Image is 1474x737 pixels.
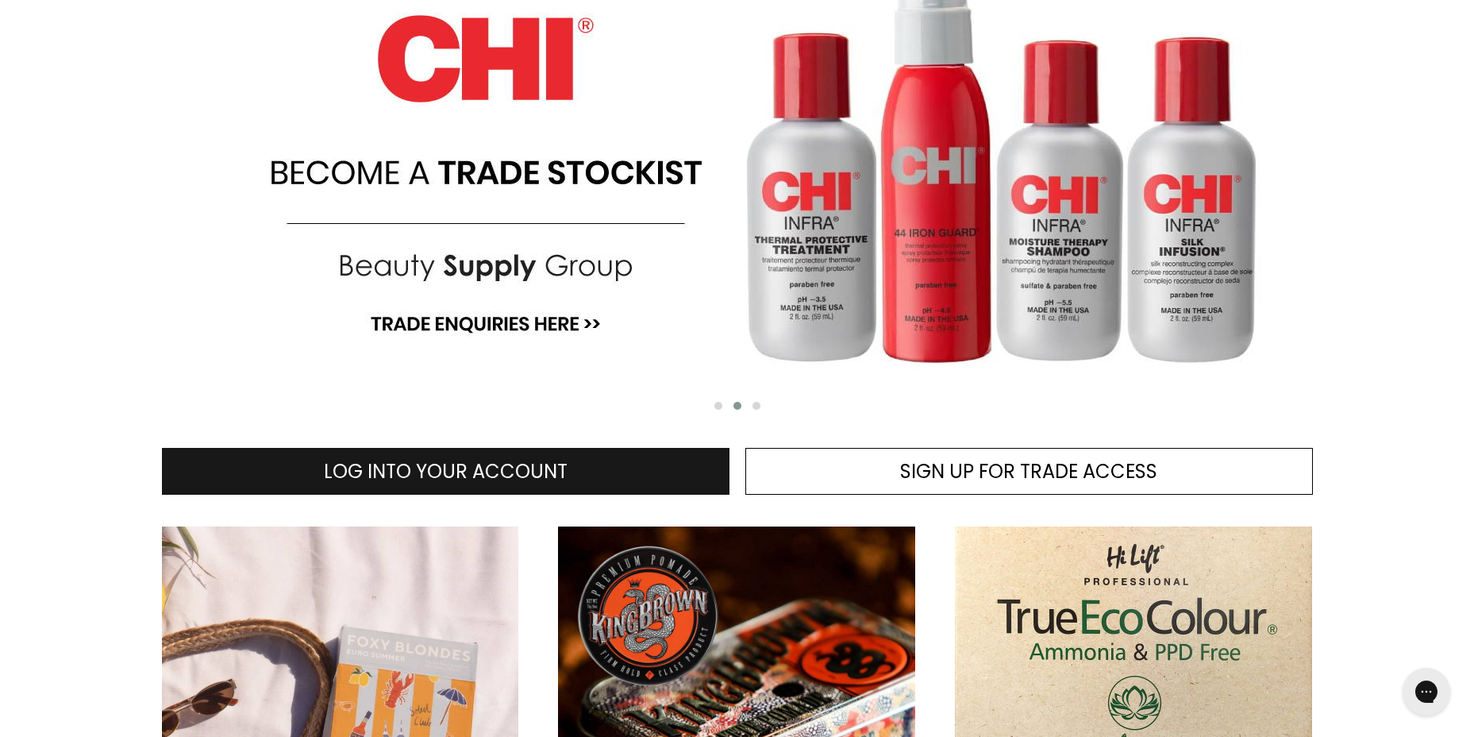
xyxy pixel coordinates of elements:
span: SIGN UP FOR TRADE ACCESS [900,458,1157,484]
span: LOG INTO YOUR ACCOUNT [324,458,568,484]
a: SIGN UP FOR TRADE ACCESS [745,448,1313,496]
a: LOG INTO YOUR ACCOUNT [162,448,729,496]
iframe: Gorgias live chat messenger [1395,662,1458,721]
